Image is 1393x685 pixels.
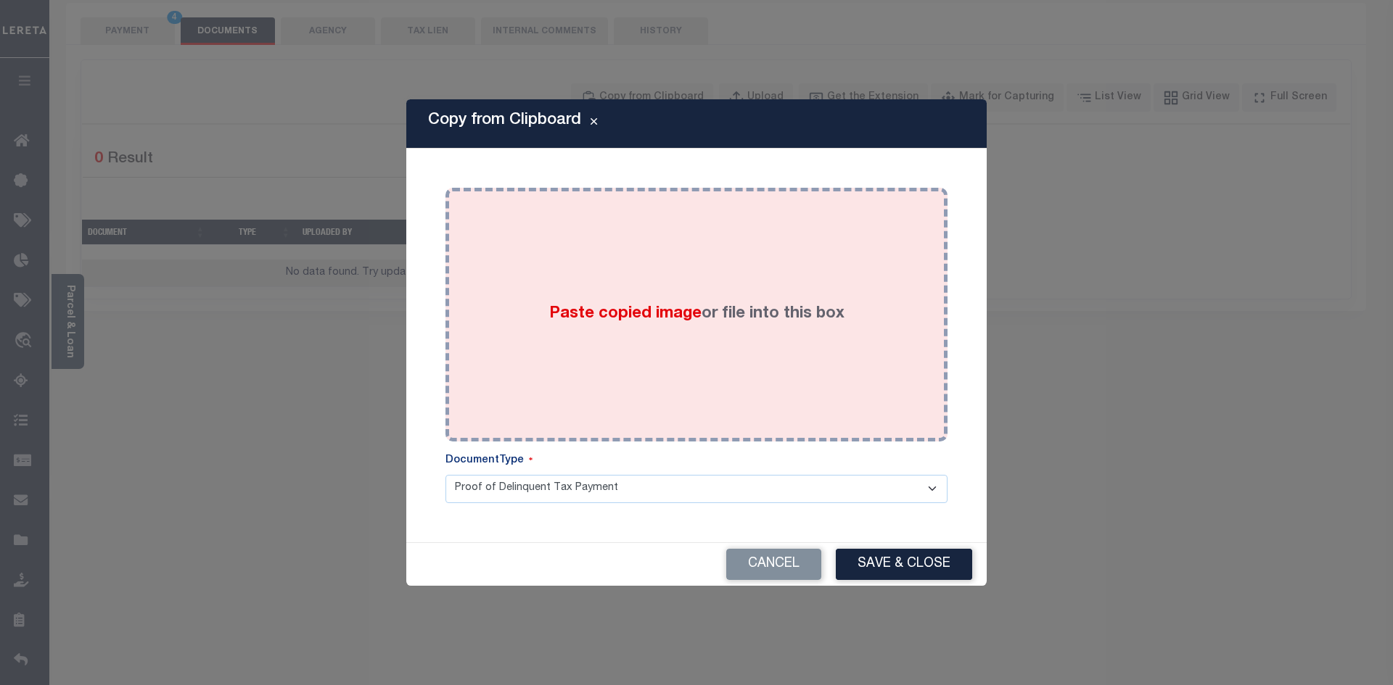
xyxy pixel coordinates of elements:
[726,549,821,580] button: Cancel
[581,115,607,133] button: Close
[836,549,972,580] button: Save & Close
[549,306,702,322] span: Paste copied image
[445,453,533,469] label: DocumentType
[549,302,845,326] label: or file into this box
[428,111,581,130] h5: Copy from Clipboard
